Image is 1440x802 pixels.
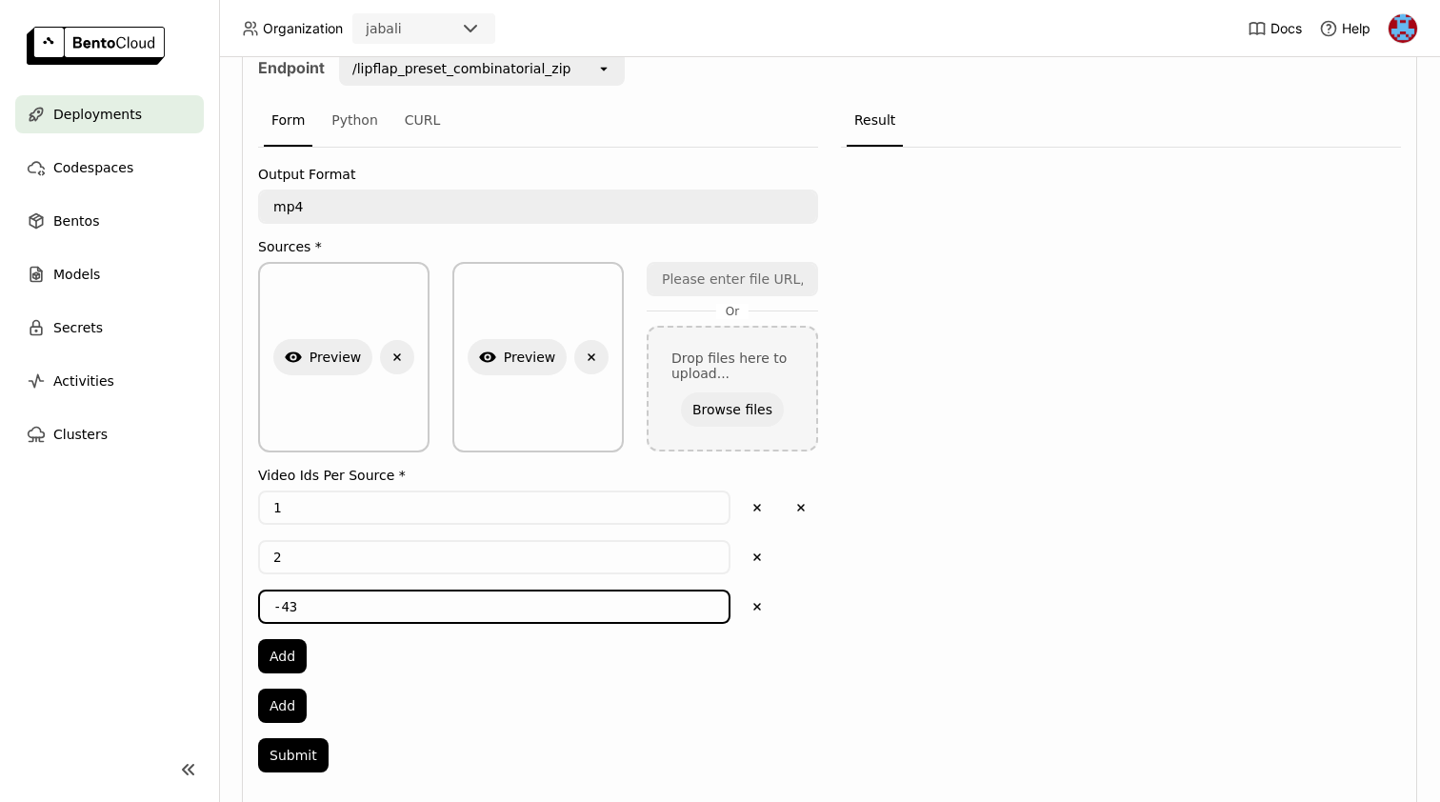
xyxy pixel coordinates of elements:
a: Clusters [15,415,204,453]
button: Browse files [681,392,784,427]
span: Activities [53,370,114,392]
a: Deployments [15,95,204,133]
div: jabali [366,19,402,38]
label: Video Ids Per Source * [258,468,818,483]
div: Drop files here to upload... [671,351,793,381]
a: Activities [15,362,204,400]
div: /lipflap_preset_combinatorial_zip [352,59,570,78]
svg: Delete [749,598,766,615]
span: Bentos [53,210,99,232]
button: Add [258,689,307,723]
span: Codespaces [53,156,133,179]
input: Selected /lipflap_preset_combinatorial_zip. [572,59,574,78]
div: Help [1319,19,1370,38]
svg: open [596,61,611,76]
button: Preview [273,339,373,375]
span: Organization [263,20,343,37]
a: Docs [1248,19,1302,38]
input: Selected jabali. [404,20,406,39]
span: Secrets [53,316,103,339]
span: Deployments [53,103,142,126]
div: CURL [397,95,449,147]
textarea: mp4 [260,191,816,222]
a: Codespaces [15,149,204,187]
div: Form [264,95,312,147]
svg: Delete [792,499,810,516]
button: Add [258,639,307,673]
div: Result [847,95,903,147]
label: Sources * [258,239,818,254]
img: logo [27,27,165,65]
button: Submit [258,738,329,772]
input: Please enter file URL, for example: https://example.com/file_url [649,264,816,294]
span: Clusters [53,423,108,446]
svg: Delete [389,349,406,366]
svg: Show [285,349,302,366]
span: Docs [1270,20,1302,37]
strong: Endpoint [258,58,325,77]
span: Help [1342,20,1370,37]
a: Bentos [15,202,204,240]
span: Models [53,263,100,286]
label: Output Format [258,167,818,182]
div: Python [324,95,386,147]
a: Secrets [15,309,204,347]
img: Sasha Azad [1389,14,1417,43]
a: Models [15,255,204,293]
svg: Show [479,349,496,366]
svg: Delete [583,349,600,366]
svg: Delete [749,499,766,516]
span: Or [716,304,749,319]
button: Preview [468,339,568,375]
svg: Delete [749,549,766,566]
